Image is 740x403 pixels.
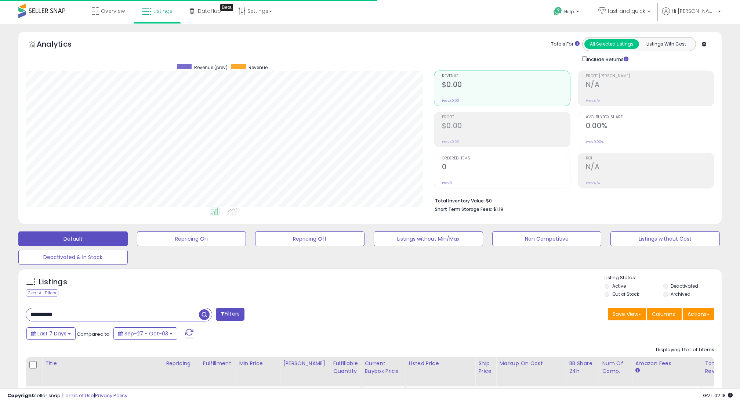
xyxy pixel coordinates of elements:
[478,360,493,375] div: Ship Price
[586,74,714,78] span: Profit [PERSON_NAME]
[652,310,675,318] span: Columns
[113,327,177,340] button: Sep-27 - Oct-03
[493,206,503,213] span: $1.19
[608,308,646,320] button: Save View
[45,360,160,367] div: Title
[671,283,698,289] label: Deactivated
[703,392,733,399] span: 2025-10-12 02:18 GMT
[37,39,86,51] h5: Analytics
[569,360,596,375] div: BB Share 24h.
[586,156,714,161] span: ROI
[605,274,721,281] p: Listing States:
[442,122,570,132] h2: $0.00
[442,156,570,161] span: Ordered Items
[442,163,570,173] h2: 0
[705,360,732,375] div: Total Rev.
[496,357,566,386] th: The percentage added to the cost of goods (COGS) that forms the calculator for Min & Max prices.
[586,140,603,144] small: Prev: 0.00%
[586,80,714,90] h2: N/A
[564,8,574,15] span: Help
[216,308,244,321] button: Filters
[77,331,110,338] span: Compared to:
[442,98,459,103] small: Prev: $0.00
[586,115,714,119] span: Avg. Buybox Share
[586,122,714,132] h2: 0.00%
[18,231,128,246] button: Default
[198,7,221,15] span: DataHub
[656,346,714,353] div: Displaying 1 to 1 of 1 items
[442,80,570,90] h2: $0.00
[635,367,639,374] small: Amazon Fees.
[442,115,570,119] span: Profit
[18,250,128,265] button: Deactivated & In Stock
[255,231,364,246] button: Repricing Off
[26,327,76,340] button: Last 7 Days
[249,64,268,71] span: Revenue
[26,289,58,296] div: Clear All Filters
[435,206,492,212] b: Short Term Storage Fees:
[203,360,233,367] div: Fulfillment
[442,140,459,144] small: Prev: $0.00
[551,41,580,48] div: Totals For
[586,98,600,103] small: Prev: N/A
[612,283,626,289] label: Active
[333,360,358,375] div: Fulfillable Quantity
[586,163,714,173] h2: N/A
[124,330,168,337] span: Sep-27 - Oct-03
[220,4,233,11] div: Tooltip anchor
[499,360,563,367] div: Markup on Cost
[548,1,587,24] a: Help
[63,392,94,399] a: Terms of Use
[671,291,690,297] label: Archived
[39,277,67,287] h5: Listings
[577,55,637,63] div: Include Returns
[442,74,570,78] span: Revenue
[194,64,228,71] span: Revenue (prev)
[7,392,127,399] div: seller snap | |
[683,308,714,320] button: Actions
[635,360,699,367] div: Amazon Fees
[442,181,452,185] small: Prev: 0
[586,181,600,185] small: Prev: N/A
[647,308,682,320] button: Columns
[374,231,483,246] button: Listings without Min/Max
[239,360,277,367] div: Min Price
[602,360,629,375] div: Num of Comp.
[492,231,602,246] button: Non Competitive
[639,39,693,49] button: Listings With Cost
[662,7,721,24] a: Hi [PERSON_NAME]
[672,7,716,15] span: Hi [PERSON_NAME]
[435,198,485,204] b: Total Inventory Value:
[7,392,34,399] strong: Copyright
[610,231,720,246] button: Listings without Cost
[364,360,402,375] div: Current Buybox Price
[166,360,197,367] div: Repricing
[95,392,127,399] a: Privacy Policy
[584,39,639,49] button: All Selected Listings
[101,7,125,15] span: Overview
[608,7,645,15] span: fast and quick
[283,360,327,367] div: [PERSON_NAME]
[409,360,472,367] div: Listed Price
[37,330,66,337] span: Last 7 Days
[435,196,709,205] li: $0
[612,291,639,297] label: Out of Stock
[137,231,246,246] button: Repricing On
[553,7,562,16] i: Get Help
[153,7,173,15] span: Listings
